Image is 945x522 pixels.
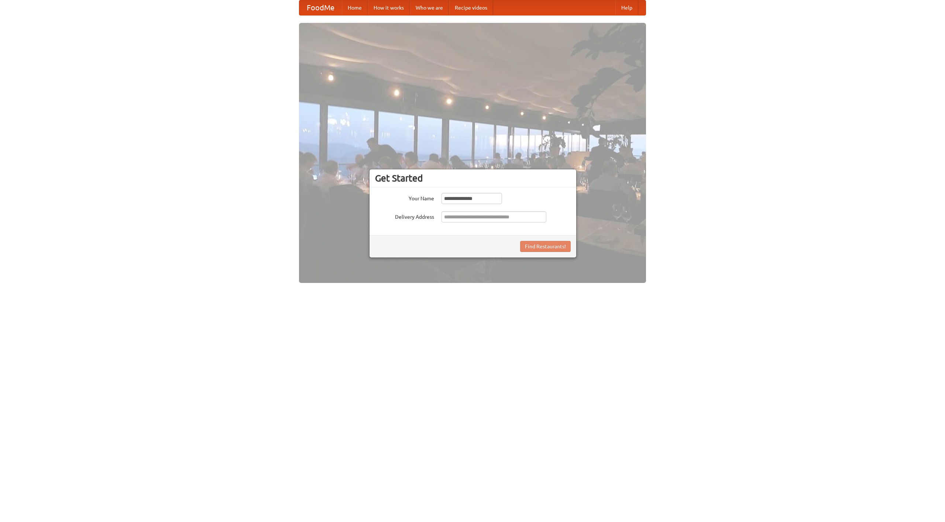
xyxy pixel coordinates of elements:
a: Recipe videos [449,0,493,15]
a: FoodMe [299,0,342,15]
a: How it works [368,0,410,15]
label: Delivery Address [375,211,434,221]
a: Who we are [410,0,449,15]
button: Find Restaurants! [520,241,571,252]
a: Help [615,0,638,15]
a: Home [342,0,368,15]
label: Your Name [375,193,434,202]
h3: Get Started [375,173,571,184]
